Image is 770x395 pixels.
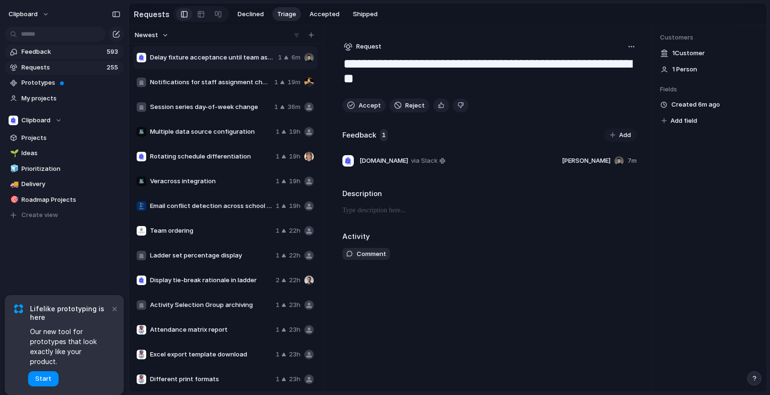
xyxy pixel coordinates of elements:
span: Fields [660,85,759,94]
span: Accepted [310,10,340,19]
a: 🚚Delivery [5,177,124,191]
span: Our new tool for prototypes that look exactly like your product. [30,326,110,366]
span: Veracross integration [150,177,272,186]
span: 1 [276,127,280,137]
span: Created 6m ago [671,100,720,109]
span: 1 Person [672,65,697,74]
span: clipboard [9,10,38,19]
span: 1 Customer [672,49,705,58]
span: 255 [107,63,120,72]
span: Prototypes [21,78,120,88]
span: 1 [276,177,280,186]
span: 1 [278,53,282,62]
a: Prototypes [5,76,124,90]
span: Attendance matrix report [150,325,272,335]
span: Comment [357,249,386,259]
span: Prioritization [21,164,120,174]
a: 🌱Ideas [5,146,124,160]
span: Different print formats [150,375,272,384]
div: 🌱 [10,148,17,159]
div: 🧊 [10,163,17,174]
span: Roadmap Projects [21,195,120,205]
span: Delay fixture acceptance until team assignments finalized [150,53,274,62]
span: Reject [405,101,425,110]
button: Add field [660,115,699,127]
a: via Slack [409,155,447,167]
h2: Description [342,188,637,199]
button: Comment [342,248,390,260]
span: Triage [277,10,296,19]
span: 1 [276,201,280,211]
a: Feedback593 [5,45,124,59]
span: Declined [238,10,264,19]
span: 6m [291,53,300,62]
span: 1 [276,325,280,335]
span: 23h [289,350,300,359]
a: My projects [5,91,124,106]
h2: Activity [342,231,370,242]
button: Accepted [305,7,344,21]
h2: Requests [134,9,170,20]
span: 2 [276,276,280,285]
span: 1 [276,251,280,260]
button: Dismiss [109,303,120,314]
button: 🎯 [9,195,18,205]
button: 🌱 [9,148,18,158]
span: Newest [135,30,158,40]
a: Projects [5,131,124,145]
span: Create view [21,210,58,220]
span: Excel export template download [150,350,272,359]
span: 1 [276,300,280,310]
span: Ideas [21,148,120,158]
span: Activity Selection Group archiving [150,300,272,310]
span: 1 [276,350,280,359]
span: Email conflict detection across school accounts [150,201,272,211]
a: 🧊Prioritization [5,162,124,176]
span: 23h [289,375,300,384]
button: Start [28,371,59,386]
button: Reject [390,99,430,113]
span: 1 [276,226,280,236]
span: 1 [274,102,278,112]
span: 1 [274,78,278,87]
button: Declined [233,7,269,21]
span: Add field [670,116,697,126]
span: Session series day-of-week change [150,102,270,112]
span: 19h [289,127,300,137]
span: 7m [628,156,637,166]
span: Add [619,130,631,140]
span: 36m [288,102,300,112]
button: Add [604,128,637,142]
a: 🎯Roadmap Projects [5,193,124,207]
button: Triage [272,7,301,21]
span: Requests [21,63,104,72]
span: 23h [289,325,300,335]
button: Newest [133,29,170,41]
span: Multiple data source configuration [150,127,272,137]
span: Feedback [21,47,104,57]
span: My projects [21,94,120,103]
span: 593 [107,47,120,57]
span: Notifications for staff assignment changes [150,78,270,87]
span: Team ordering [150,226,272,236]
span: Start [35,374,51,384]
span: 19m [288,78,300,87]
button: Shipped [348,7,382,21]
span: 19h [289,177,300,186]
span: 1 [276,375,280,384]
button: Request [342,40,383,53]
span: Request [356,42,381,51]
span: [DOMAIN_NAME] [360,156,408,166]
span: 19h [289,201,300,211]
span: Ladder set percentage display [150,251,272,260]
div: 🎯 [10,194,17,205]
span: Delivery [21,179,120,189]
span: 22h [289,226,300,236]
span: 1 [276,152,280,161]
span: 1 [380,129,388,141]
span: via Slack [411,156,438,166]
span: 22h [289,251,300,260]
h2: Feedback [342,130,376,141]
